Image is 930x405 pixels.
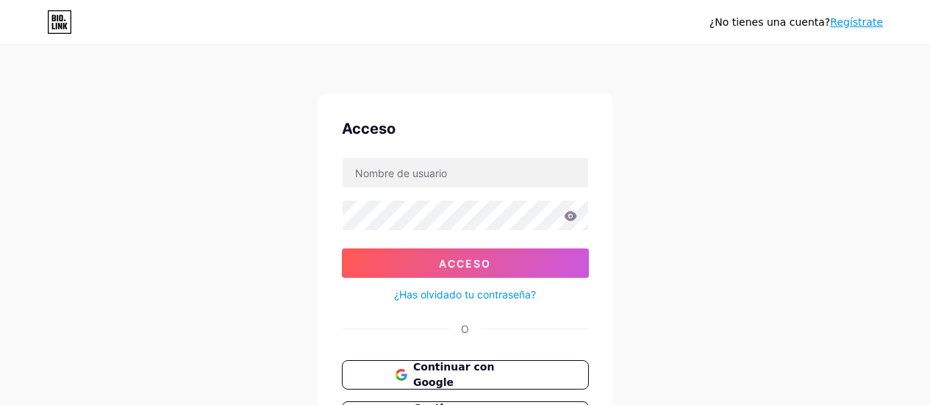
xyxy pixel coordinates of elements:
button: Acceso [342,248,589,278]
font: Acceso [342,120,396,137]
a: Regístrate [830,16,883,28]
font: O [461,323,469,335]
input: Nombre de usuario [343,158,588,187]
a: ¿Has olvidado tu contraseña? [394,287,536,302]
button: Continuar con Google [342,360,589,390]
font: Continuar con Google [413,361,494,388]
font: Acceso [439,257,491,270]
font: ¿Has olvidado tu contraseña? [394,288,536,301]
font: ¿No tienes una cuenta? [709,16,830,28]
